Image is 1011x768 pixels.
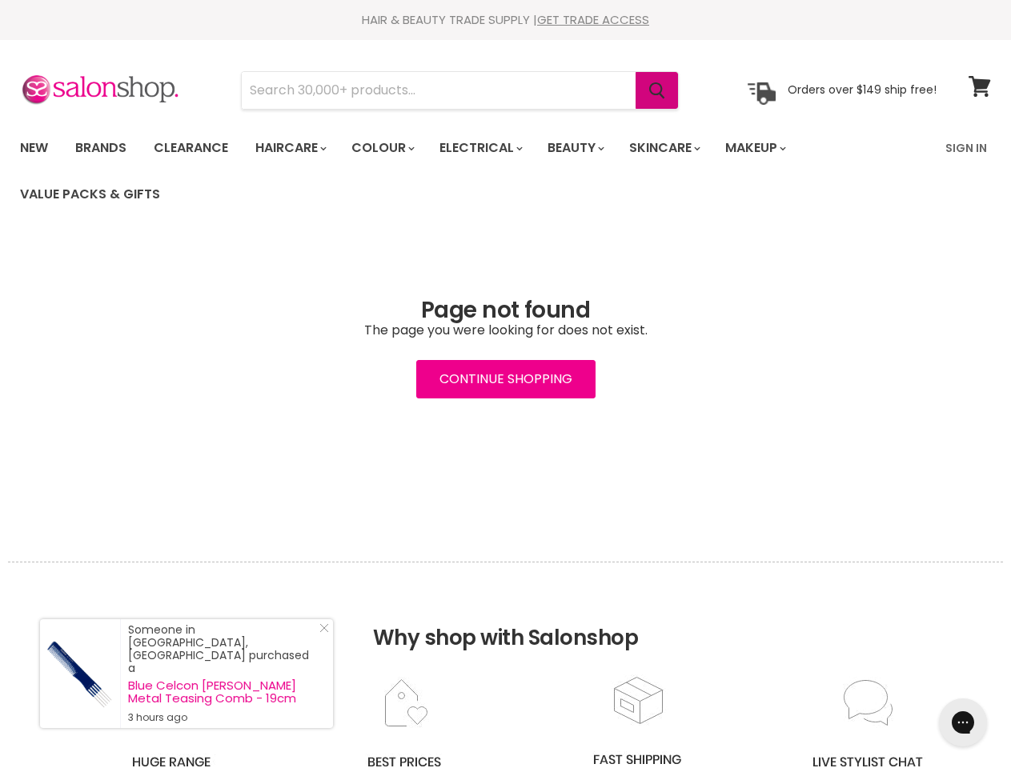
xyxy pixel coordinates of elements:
p: Orders over $149 ship free! [788,82,937,97]
a: Brands [63,131,138,165]
a: New [8,131,60,165]
iframe: Gorgias live chat messenger [931,693,995,752]
a: Continue Shopping [416,360,596,398]
a: Skincare [617,131,710,165]
div: Someone in [GEOGRAPHIC_DATA], [GEOGRAPHIC_DATA] purchased a [128,623,317,724]
a: Clearance [142,131,240,165]
h1: Page not found [20,298,991,323]
a: Makeup [713,131,796,165]
ul: Main menu [8,125,936,218]
a: Close Notification [313,623,329,639]
a: GET TRADE ACCESS [537,11,649,28]
p: The page you were looking for does not exist. [20,323,991,338]
button: Search [636,72,678,109]
svg: Close Icon [319,623,329,633]
h2: Why shop with Salonshop [8,562,1003,674]
small: 3 hours ago [128,711,317,724]
a: Beauty [536,131,614,165]
input: Search [242,72,636,109]
a: Value Packs & Gifts [8,178,172,211]
a: Haircare [243,131,336,165]
a: Colour [339,131,424,165]
a: Electrical [427,131,532,165]
form: Product [241,71,679,110]
a: Sign In [936,131,997,165]
a: Visit product page [40,619,120,728]
a: Blue Celcon [PERSON_NAME] Metal Teasing Comb - 19cm [128,679,317,705]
